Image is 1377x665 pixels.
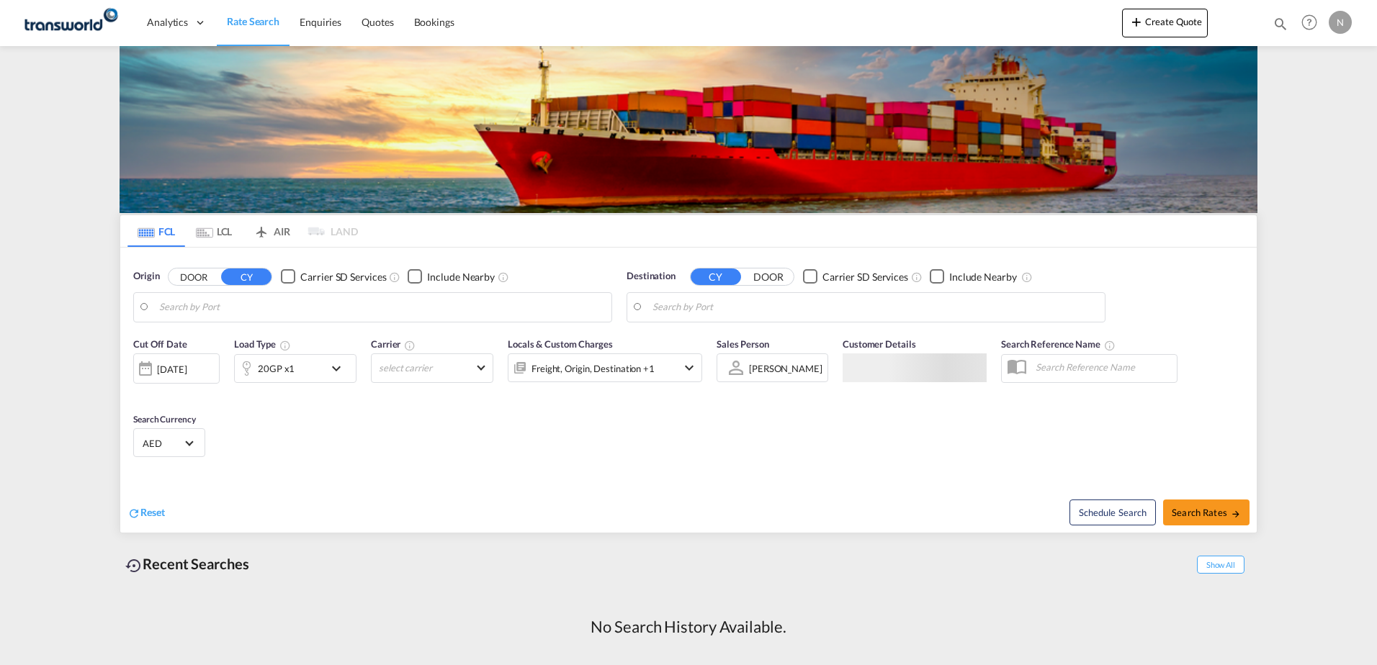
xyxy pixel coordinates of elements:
[1297,10,1329,36] div: Help
[133,269,159,284] span: Origin
[147,15,188,30] span: Analytics
[531,358,655,379] div: Freight Origin Destination Factory Stuffing
[1329,11,1352,34] div: N
[743,268,794,285] button: DOOR
[822,270,908,284] div: Carrier SD Services
[949,270,1017,284] div: Include Nearby
[591,616,786,638] div: No Search History Available.
[133,353,220,384] div: [DATE]
[127,507,140,520] md-icon: icon-refresh
[627,269,676,284] span: Destination
[133,382,144,402] md-datepicker: Select
[221,268,272,285] button: CY
[508,353,702,382] div: Freight Origin Destination Factory Stuffingicon-chevron-down
[911,271,923,283] md-icon: Unchecked: Search for CY (Container Yard) services for all selected carriers.Checked : Search for...
[1122,9,1208,37] button: icon-plus 400-fgCreate Quote
[1172,507,1241,518] span: Search Rates
[234,354,356,383] div: 20GP x1icon-chevron-down
[1001,338,1116,350] span: Search Reference Name
[404,340,416,351] md-icon: The selected Trucker/Carrierwill be displayed in the rate results If the rates are from another f...
[362,16,393,28] span: Quotes
[691,268,741,285] button: CY
[140,506,165,518] span: Reset
[281,269,386,284] md-checkbox: Checkbox No Ink
[1028,356,1177,378] input: Search Reference Name
[1297,10,1322,35] span: Help
[328,360,352,377] md-icon: icon-chevron-down
[22,6,119,39] img: f753ae806dec11f0841701cdfdf085c0.png
[300,16,341,28] span: Enquiries
[1069,499,1156,525] button: Note: By default Schedule search will only considerorigin ports, destination ports and cut off da...
[371,338,416,350] span: Carrier
[120,248,1257,533] div: Origin DOOR CY Checkbox No InkUnchecked: Search for CY (Container Yard) services for all selected...
[508,338,613,350] span: Locals & Custom Charges
[127,215,185,247] md-tab-item: FCL
[120,46,1257,213] img: LCL+%26+FCL+BACKGROUND.png
[1128,13,1145,30] md-icon: icon-plus 400-fg
[1104,340,1116,351] md-icon: Your search will be saved by the below given name
[1197,556,1244,574] span: Show All
[414,16,454,28] span: Bookings
[185,215,243,247] md-tab-item: LCL
[803,269,908,284] md-checkbox: Checkbox No Ink
[127,215,358,247] md-pagination-wrapper: Use the left and right arrow keys to navigate between tabs
[157,363,187,376] div: [DATE]
[408,269,495,284] md-checkbox: Checkbox No Ink
[652,297,1098,318] input: Search by Port
[748,358,824,379] md-select: Sales Person: Nithin Ebrahim
[279,340,291,351] md-icon: icon-information-outline
[843,338,915,350] span: Customer Details
[498,271,509,283] md-icon: Unchecked: Ignores neighbouring ports when fetching rates.Checked : Includes neighbouring ports w...
[1231,509,1241,519] md-icon: icon-arrow-right
[127,505,165,521] div: icon-refreshReset
[133,414,196,425] span: Search Currency
[930,269,1017,284] md-checkbox: Checkbox No Ink
[234,338,291,350] span: Load Type
[681,359,698,376] md-icon: icon-chevron-down
[169,268,219,285] button: DOOR
[159,297,604,318] input: Search by Port
[300,270,386,284] div: Carrier SD Services
[427,270,495,284] div: Include Nearby
[141,433,197,453] md-select: Select Currency: د.إ AEDUnited Arab Emirates Dirham
[253,223,270,234] md-icon: icon-airplane
[1273,16,1288,37] div: icon-magnify
[1273,16,1288,32] md-icon: icon-magnify
[1021,271,1033,283] md-icon: Unchecked: Ignores neighbouring ports when fetching rates.Checked : Includes neighbouring ports w...
[227,15,279,27] span: Rate Search
[717,338,769,350] span: Sales Person
[120,548,255,580] div: Recent Searches
[1163,499,1250,525] button: Search Ratesicon-arrow-right
[258,358,295,379] div: 20GP x1
[133,338,187,350] span: Cut Off Date
[389,271,400,283] md-icon: Unchecked: Search for CY (Container Yard) services for all selected carriers.Checked : Search for...
[243,215,300,247] md-tab-item: AIR
[749,363,822,374] div: [PERSON_NAME]
[125,557,143,574] md-icon: icon-backup-restore
[143,437,183,450] span: AED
